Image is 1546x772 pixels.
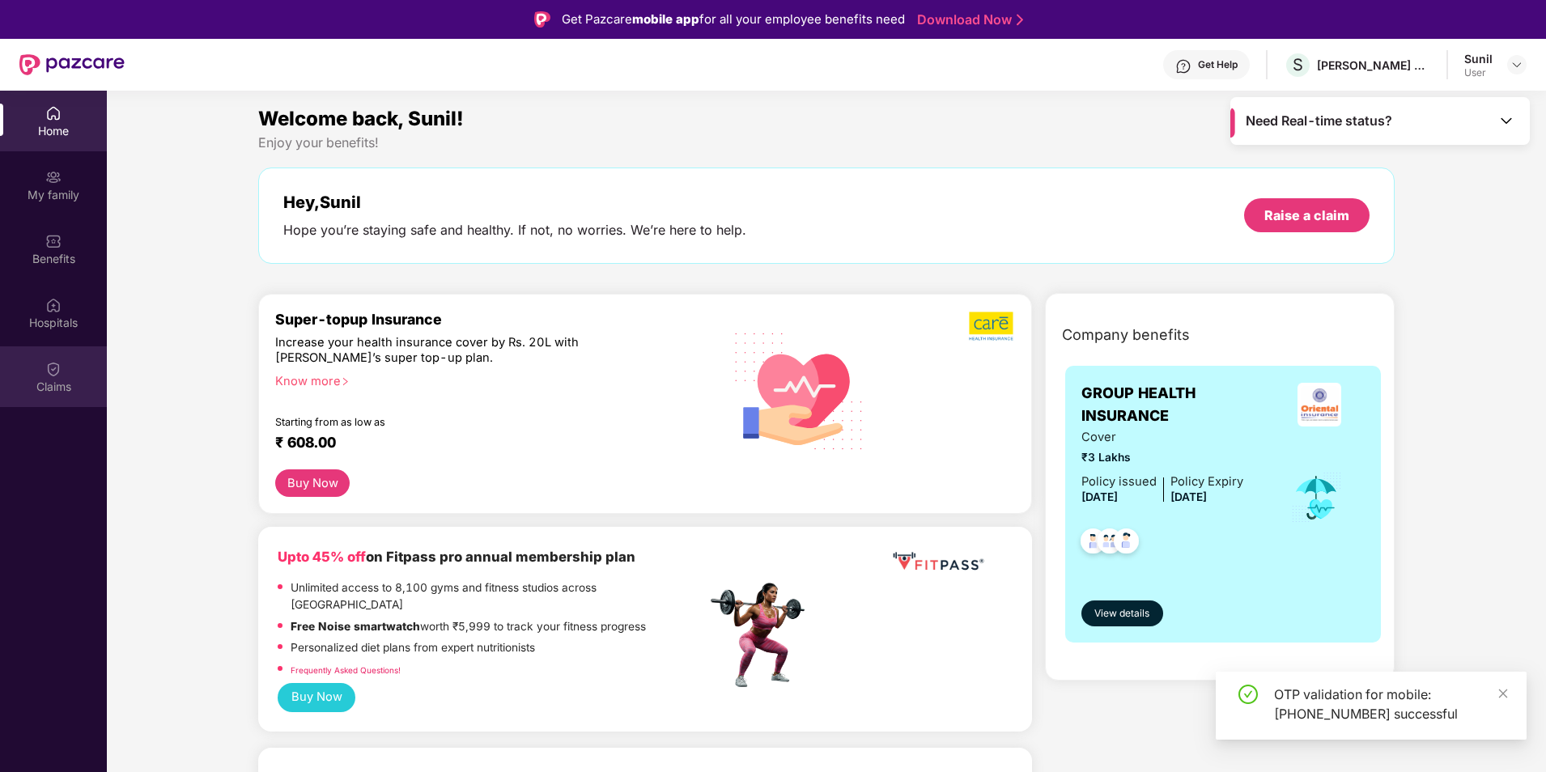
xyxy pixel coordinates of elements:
div: Policy issued [1081,473,1157,491]
img: svg+xml;base64,PHN2ZyBpZD0iSG9zcGl0YWxzIiB4bWxucz0iaHR0cDovL3d3dy53My5vcmcvMjAwMC9zdmciIHdpZHRoPS... [45,297,62,313]
b: on Fitpass pro annual membership plan [278,549,635,565]
div: User [1464,66,1493,79]
img: insurerLogo [1298,383,1341,426]
span: [DATE] [1081,490,1118,503]
button: Buy Now [278,683,355,713]
img: svg+xml;base64,PHN2ZyB4bWxucz0iaHR0cDovL3d3dy53My5vcmcvMjAwMC9zdmciIHdpZHRoPSI0OC45NDMiIGhlaWdodD... [1106,524,1146,563]
div: Hey, Sunil [283,193,746,212]
img: svg+xml;base64,PHN2ZyB4bWxucz0iaHR0cDovL3d3dy53My5vcmcvMjAwMC9zdmciIHhtbG5zOnhsaW5rPSJodHRwOi8vd3... [722,312,877,469]
button: Buy Now [275,469,350,498]
div: OTP validation for mobile: [PHONE_NUMBER] successful [1274,685,1507,723]
img: svg+xml;base64,PHN2ZyBpZD0iQmVuZWZpdHMiIHhtbG5zPSJodHRwOi8vd3d3LnczLm9yZy8yMDAwL3N2ZyIgd2lkdGg9Ij... [45,233,62,249]
img: svg+xml;base64,PHN2ZyBpZD0iRHJvcGRvd24tMzJ4MzIiIHhtbG5zPSJodHRwOi8vd3d3LnczLm9yZy8yMDAwL3N2ZyIgd2... [1510,58,1523,71]
div: Super-topup Insurance [275,311,707,328]
button: View details [1081,600,1163,626]
p: Personalized diet plans from expert nutritionists [291,639,535,657]
div: Get Pazcare for all your employee benefits need [562,10,905,29]
b: Upto 45% off [278,549,366,565]
img: svg+xml;base64,PHN2ZyB4bWxucz0iaHR0cDovL3d3dy53My5vcmcvMjAwMC9zdmciIHdpZHRoPSI0OC45NDMiIGhlaWdodD... [1073,524,1113,563]
span: View details [1094,606,1149,621]
div: Policy Expiry [1170,473,1243,491]
img: Logo [534,11,550,28]
a: Frequently Asked Questions! [291,665,401,675]
strong: mobile app [632,11,699,27]
span: Need Real-time status? [1246,112,1392,129]
p: worth ₹5,999 to track your fitness progress [291,618,646,636]
img: svg+xml;base64,PHN2ZyB4bWxucz0iaHR0cDovL3d3dy53My5vcmcvMjAwMC9zdmciIHdpZHRoPSI0OC45MTUiIGhlaWdodD... [1090,524,1130,563]
span: [DATE] [1170,490,1207,503]
a: Download Now [917,11,1018,28]
div: ₹ 608.00 [275,434,690,453]
div: Raise a claim [1264,206,1349,224]
span: ₹3 Lakhs [1081,449,1243,467]
img: icon [1290,471,1343,524]
img: b5dec4f62d2307b9de63beb79f102df3.png [969,311,1015,341]
span: Company benefits [1062,324,1190,346]
img: Toggle Icon [1498,112,1514,129]
div: Sunil [1464,51,1493,66]
span: GROUP HEALTH INSURANCE [1081,382,1274,428]
img: svg+xml;base64,PHN2ZyB3aWR0aD0iMjAiIGhlaWdodD0iMjAiIHZpZXdCb3g9IjAgMCAyMCAyMCIgZmlsbD0ibm9uZSIgeG... [45,169,62,185]
strong: Free Noise smartwatch [291,620,420,633]
img: svg+xml;base64,PHN2ZyBpZD0iSG9tZSIgeG1sbnM9Imh0dHA6Ly93d3cudzMub3JnLzIwMDAvc3ZnIiB3aWR0aD0iMjAiIG... [45,105,62,121]
div: Increase your health insurance cover by Rs. 20L with [PERSON_NAME]’s super top-up plan. [275,335,637,367]
img: svg+xml;base64,PHN2ZyBpZD0iSGVscC0zMngzMiIgeG1sbnM9Imh0dHA6Ly93d3cudzMub3JnLzIwMDAvc3ZnIiB3aWR0aD... [1175,58,1191,74]
p: Unlimited access to 8,100 gyms and fitness studios across [GEOGRAPHIC_DATA] [291,579,707,614]
img: fppp.png [890,546,987,576]
div: Get Help [1198,58,1238,71]
div: Hope you’re staying safe and healthy. If not, no worries. We’re here to help. [283,222,746,239]
img: Stroke [1017,11,1023,28]
span: Welcome back, Sunil! [258,107,464,130]
span: S [1293,55,1303,74]
span: right [341,377,350,386]
img: New Pazcare Logo [19,54,125,75]
img: svg+xml;base64,PHN2ZyBpZD0iQ2xhaW0iIHhtbG5zPSJodHRwOi8vd3d3LnczLm9yZy8yMDAwL3N2ZyIgd2lkdGg9IjIwIi... [45,361,62,377]
div: Starting from as low as [275,416,638,427]
span: Cover [1081,428,1243,447]
div: [PERSON_NAME] CONSULTANTS P LTD [1317,57,1430,73]
div: Know more [275,374,697,385]
img: fpp.png [706,579,819,692]
span: close [1497,688,1509,699]
span: check-circle [1238,685,1258,704]
div: Enjoy your benefits! [258,134,1395,151]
